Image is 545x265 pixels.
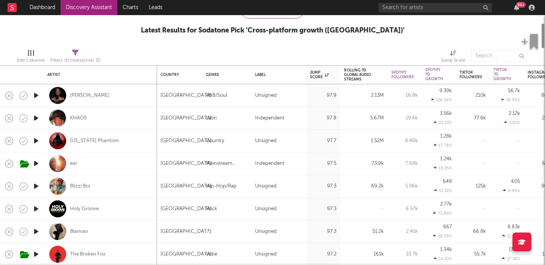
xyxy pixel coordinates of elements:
[509,111,520,116] div: 2.12k
[310,250,336,259] div: 97.2
[70,183,90,190] a: Blizzi Boi
[439,88,452,93] div: 9.39k
[255,182,277,191] div: Unsigned
[502,256,520,261] div: 27.18 %
[310,70,329,79] div: Jump Score
[206,182,237,191] div: Hip-Hop/Rap
[459,227,486,236] div: 66.8k
[344,136,384,146] div: 1.52M
[459,70,482,79] div: Tiktok Followers
[516,2,526,8] div: 99 +
[391,205,418,214] div: 6.57k
[344,159,384,168] div: 73.9k
[160,250,212,259] div: [GEOGRAPHIC_DATA]
[310,182,336,191] div: 97.3
[344,68,372,82] div: Rolling 7D Global Audio Streams
[443,225,452,229] div: 667
[440,247,452,252] div: 1.34k
[509,247,520,252] div: 11.9k
[160,159,212,168] div: [GEOGRAPHIC_DATA]
[160,227,212,236] div: [GEOGRAPHIC_DATA]
[378,3,492,12] input: Search for artists
[459,114,486,123] div: 77.6k
[17,56,45,65] div: Edit Columns
[503,188,520,193] div: 0.49 %
[440,157,452,161] div: 1.24k
[434,120,452,125] div: 22.23 %
[502,234,520,239] div: 15.23 %
[70,138,119,144] a: [US_STATE] Phantom
[391,91,418,100] div: 16.8k
[459,182,486,191] div: 125k
[141,26,405,35] div: Latest Results for Sodatone Pick ' Cross-platform growth ([GEOGRAPHIC_DATA]) '
[206,91,227,100] div: R&B/Soul
[433,234,452,239] div: 38.29 %
[255,227,277,236] div: Unsigned
[440,202,452,207] div: 2.77k
[344,250,384,259] div: 161k
[434,143,452,148] div: 17.78 %
[310,91,336,100] div: 97.9
[391,227,418,236] div: 2.41k
[70,115,87,122] a: KHAOS
[160,91,212,100] div: [GEOGRAPHIC_DATA]
[255,91,277,100] div: Unsigned
[434,188,452,193] div: 12.22 %
[70,92,109,99] a: [PERSON_NAME]
[344,227,384,236] div: 51.2k
[160,205,212,214] div: [GEOGRAPHIC_DATA]
[70,160,77,167] a: ear
[255,114,284,123] div: Independent
[459,250,486,259] div: 55.7k
[255,73,299,77] div: Label
[64,59,94,63] span: ( 11 filters active)
[431,98,452,102] div: 126.56 %
[310,114,336,123] div: 97.8
[255,159,284,168] div: Independent
[391,70,414,79] div: Spotify Followers
[344,91,384,100] div: 2.13M
[434,166,452,170] div: 19.25 %
[50,46,100,68] div: Filters(11 filters active)
[310,227,336,236] div: 97.3
[391,182,418,191] div: 5.96k
[391,250,418,259] div: 10.7k
[344,182,384,191] div: 69.2k
[344,114,384,123] div: 5.67M
[440,111,452,116] div: 3.56k
[391,159,418,168] div: 7.68k
[70,251,106,258] a: The Broken Fox
[160,136,212,146] div: [GEOGRAPHIC_DATA]
[70,206,99,212] div: Holy Groove
[391,136,418,146] div: 8.48k
[511,179,520,184] div: 605
[255,205,277,214] div: Unsigned
[50,56,100,65] div: Filters
[440,134,452,139] div: 1.28k
[17,46,45,68] div: Edit Columns
[433,211,452,216] div: 72.89 %
[494,68,511,81] div: Tiktok 7D Growth
[206,205,217,214] div: Rock
[459,91,486,100] div: 210k
[508,225,520,229] div: 8.83k
[206,250,217,259] div: Indie
[206,136,224,146] div: Country
[255,136,277,146] div: Unsigned
[391,114,418,123] div: 19.6k
[508,88,520,93] div: 56.7k
[70,228,88,235] a: Blamian
[310,205,336,214] div: 97.3
[160,182,212,191] div: [GEOGRAPHIC_DATA]
[441,56,466,65] div: Jump Score
[514,5,519,11] button: 99+
[443,179,452,184] div: 649
[206,73,244,77] div: Genre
